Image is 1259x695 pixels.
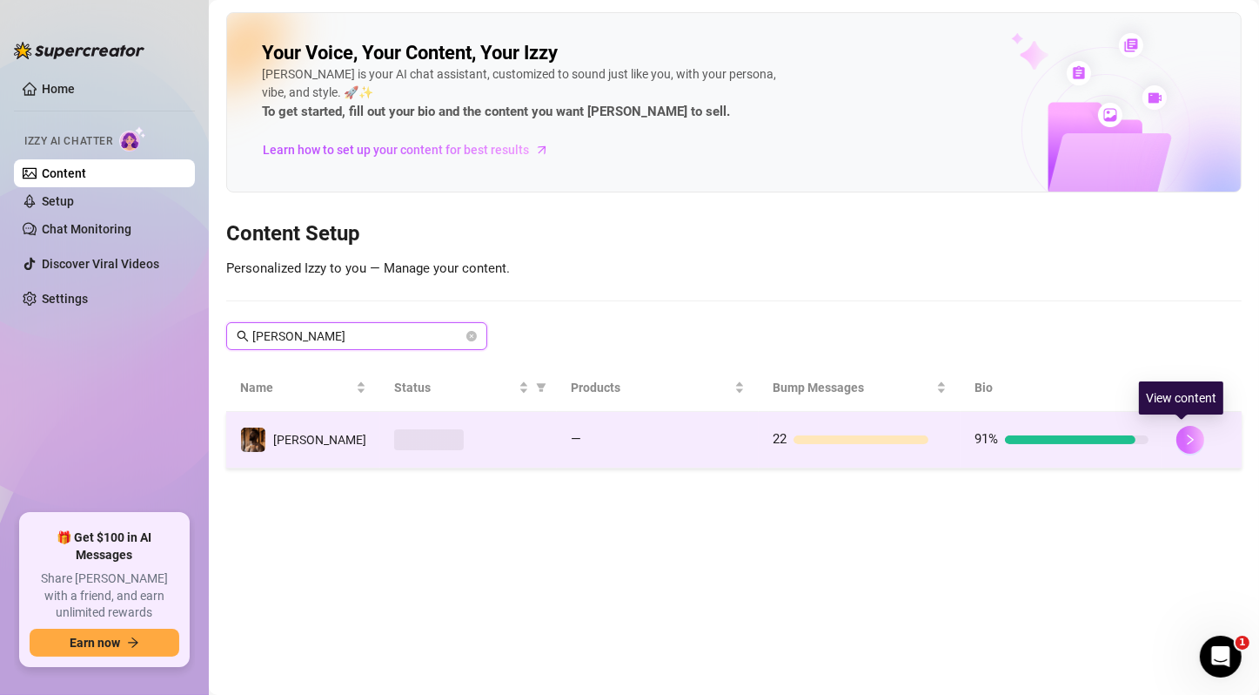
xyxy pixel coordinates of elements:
[226,220,1242,248] h3: Content Setup
[42,292,88,306] a: Settings
[1176,426,1204,454] button: right
[262,104,730,119] strong: To get started, fill out your bio and the content you want [PERSON_NAME] to sell.
[252,327,463,346] input: Search account
[262,65,784,123] div: [PERSON_NAME] is your AI chat assistant, customized to sound just like you, with your persona, vi...
[759,364,961,412] th: Bump Messages
[394,378,515,397] span: Status
[571,378,731,397] span: Products
[1236,636,1249,650] span: 1
[70,636,120,650] span: Earn now
[974,378,1135,397] span: Bio
[773,378,933,397] span: Bump Messages
[466,331,477,341] button: close-circle
[536,382,546,393] span: filter
[24,133,112,150] span: Izzy AI Chatter
[226,260,510,276] span: Personalized Izzy to you — Manage your content.
[226,364,380,412] th: Name
[773,431,787,447] span: 22
[974,431,998,447] span: 91%
[1200,636,1242,678] iframe: Intercom live chat
[557,364,759,412] th: Products
[237,330,249,342] span: search
[532,374,550,401] span: filter
[42,166,86,180] a: Content
[42,82,75,96] a: Home
[30,530,179,563] span: 🎁 Get $100 in AI Messages
[1184,434,1196,446] span: right
[380,364,557,412] th: Status
[1139,381,1223,415] div: View content
[127,637,139,649] span: arrow-right
[30,629,179,657] button: Earn nowarrow-right
[571,431,581,447] span: —
[42,194,74,208] a: Setup
[241,428,265,452] img: Kyle
[14,42,144,59] img: logo-BBDzfeDw.svg
[262,136,562,164] a: Learn how to set up your content for best results
[240,378,352,397] span: Name
[119,126,146,152] img: AI Chatter
[971,14,1241,192] img: ai-chatter-content-library-cLFOSyPT.png
[263,140,529,159] span: Learn how to set up your content for best results
[262,41,558,65] h2: Your Voice, Your Content, Your Izzy
[273,433,366,447] span: [PERSON_NAME]
[533,141,551,159] span: arrow-right
[30,570,179,622] span: Share [PERSON_NAME] with a friend, and earn unlimited rewards
[42,222,131,236] a: Chat Monitoring
[961,364,1162,412] th: Bio
[42,257,159,271] a: Discover Viral Videos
